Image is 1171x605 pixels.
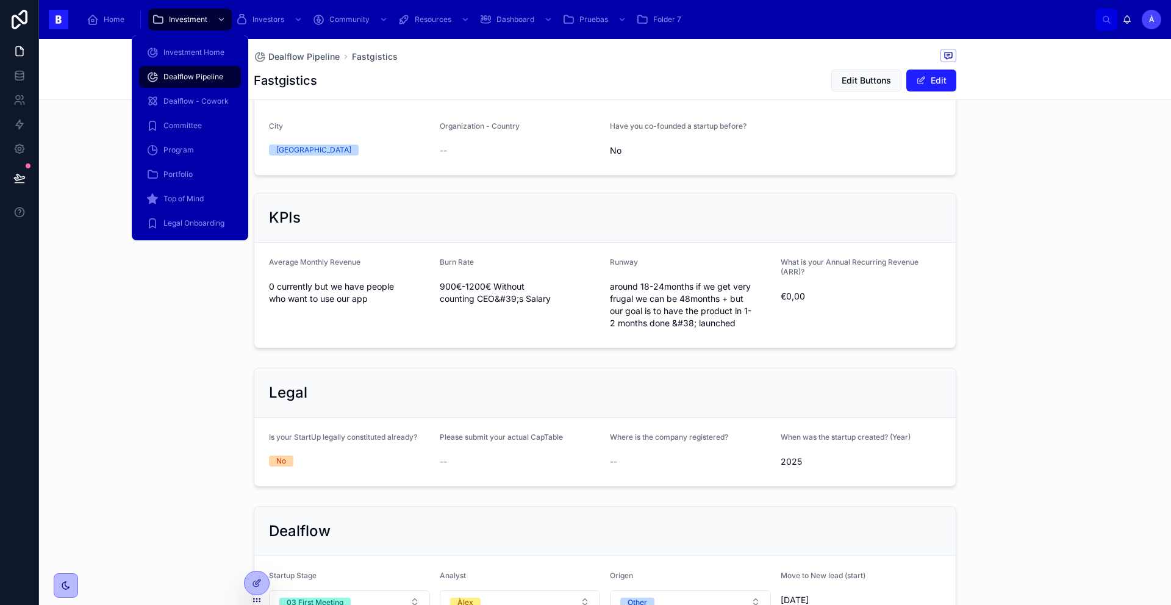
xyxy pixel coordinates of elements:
h2: Dealflow [269,521,331,541]
span: Edit Buttons [842,74,891,87]
span: Organization - Country [440,121,520,131]
img: App logo [49,10,68,29]
span: Analyst [440,571,466,580]
span: City [269,121,283,131]
h2: KPIs [269,208,301,227]
div: [GEOGRAPHIC_DATA] [276,145,351,156]
a: Resources [394,9,476,30]
span: À [1149,15,1155,24]
span: No [610,145,771,157]
span: -- [440,145,447,157]
span: Legal Onboarding [163,218,224,228]
span: Please submit your actual CapTable [440,432,563,442]
span: Program [163,145,194,155]
span: Folder 7 [653,15,681,24]
span: Resources [415,15,451,24]
span: -- [610,456,617,468]
button: Edit Buttons [831,70,901,91]
span: Home [104,15,124,24]
a: Investors [232,9,309,30]
button: Edit [906,70,956,91]
span: Top of Mind [163,194,204,204]
span: Pruebas [579,15,608,24]
span: When was the startup created? (Year) [781,432,911,442]
span: Burn Rate [440,257,474,267]
a: Dashboard [476,9,559,30]
span: -- [440,456,447,468]
span: Investors [252,15,284,24]
a: Legal Onboarding [139,212,241,234]
div: No [276,456,286,467]
span: Origen [610,571,633,580]
a: Investment Home [139,41,241,63]
span: Is your StartUp legally constituted already? [269,432,417,442]
a: Dealflow Pipeline [139,66,241,88]
a: Program [139,139,241,161]
span: 2025 [781,456,942,468]
span: Dashboard [496,15,534,24]
a: Community [309,9,394,30]
span: Investment [169,15,207,24]
span: 900€-1200€ Without counting CEO&#39;s Salary [440,281,601,305]
span: Dealflow - Cowork [163,96,229,106]
a: Top of Mind [139,188,241,210]
a: Fastgistics [352,51,398,63]
span: Startup Stage [269,571,317,580]
span: €0,00 [781,290,942,302]
span: Runway [610,257,638,267]
a: Investment [148,9,232,30]
a: Pruebas [559,9,632,30]
span: around 18-24months if we get very frugal we can be 48months + but our goal is to have the product... [610,281,771,329]
span: Committee [163,121,202,131]
a: Committee [139,115,241,137]
a: Portfolio [139,163,241,185]
a: Dealflow Pipeline [254,51,340,63]
span: Average Monthly Revenue [269,257,360,267]
a: Home [83,9,133,30]
span: Move to New lead (start) [781,571,865,580]
a: Dealflow - Cowork [139,90,241,112]
div: scrollable content [78,6,1095,33]
h2: Legal [269,383,307,403]
span: Have you co-founded a startup before? [610,121,747,131]
a: Folder 7 [632,9,690,30]
span: 0 currently but we have people who want to use our app [269,281,430,305]
h1: Fastgistics [254,72,317,89]
span: Where is the company registered? [610,432,728,442]
span: What is your Annual Recurring Revenue (ARR)? [781,257,919,276]
span: Community [329,15,370,24]
span: Dealflow Pipeline [163,72,223,82]
span: Portfolio [163,170,193,179]
span: Dealflow Pipeline [268,51,340,63]
span: Investment Home [163,48,224,57]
